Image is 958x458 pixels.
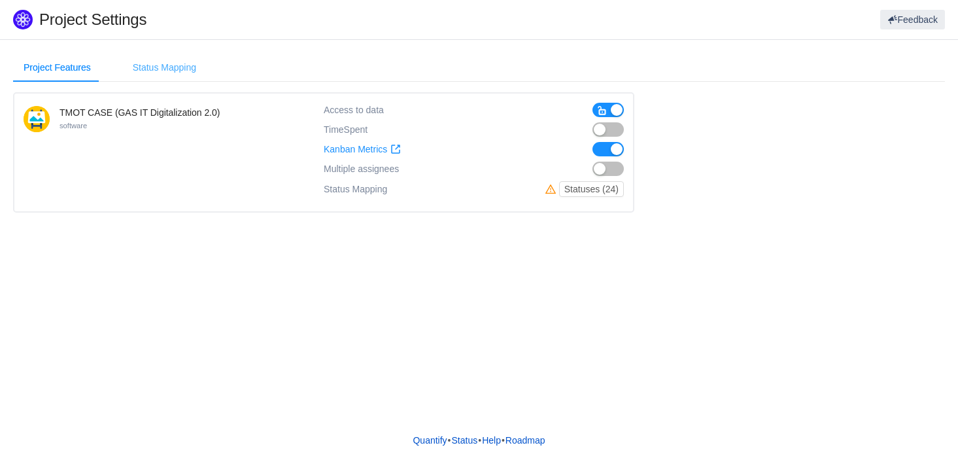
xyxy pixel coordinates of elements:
span: Kanban Metrics [324,144,387,155]
small: software [60,122,87,130]
span: • [502,435,505,446]
span: TimeSpent [324,124,368,135]
button: Statuses (24) [559,181,624,197]
h1: Project Settings [39,10,574,29]
button: Feedback [880,10,945,29]
h4: TMOT CASE (GAS IT Digitalization 2.0) [60,106,220,119]
div: Access to data [324,103,384,117]
img: 10406 [24,106,50,132]
i: icon: warning [545,184,559,194]
span: • [478,435,481,446]
a: Roadmap [505,431,546,450]
a: Status [451,431,479,450]
a: Help [481,431,502,450]
img: Quantify [13,10,33,29]
div: Status Mapping [324,181,387,197]
span: • [448,435,451,446]
a: Quantify [412,431,447,450]
a: Kanban Metrics [324,144,401,155]
div: Status Mapping [122,53,207,82]
div: Project Features [13,53,101,82]
span: Multiple assignees [324,164,399,175]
